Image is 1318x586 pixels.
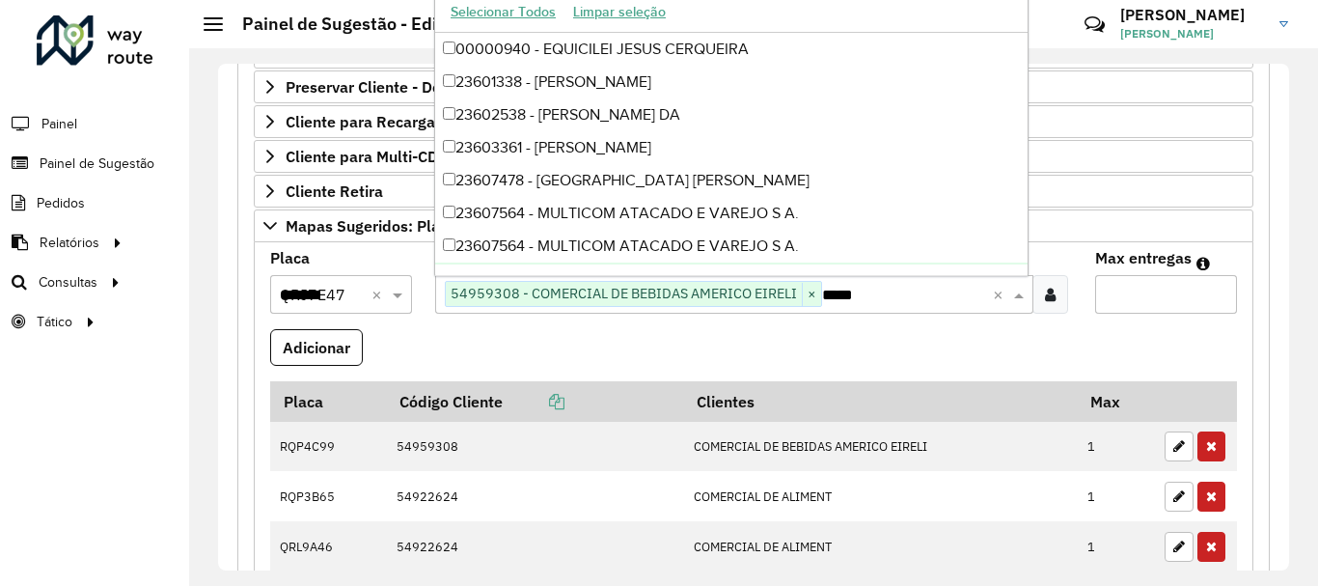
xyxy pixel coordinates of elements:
td: 1 [1078,521,1155,572]
div: 23603361 - [PERSON_NAME] [435,131,1028,164]
th: Placa [270,381,386,422]
div: 00000940 - EQUICILEI JESUS CERQUEIRA [435,33,1028,66]
span: Painel de Sugestão [40,153,154,174]
a: Preservar Cliente - Devem ficar no buffer, não roteirizar [254,70,1253,103]
td: 1 [1078,471,1155,521]
span: 54959308 - COMERCIAL DE BEBIDAS AMERICO EIRELI [446,282,802,305]
label: Placa [270,246,310,269]
td: 54922624 [386,471,683,521]
td: COMERCIAL DE BEBIDAS AMERICO EIRELI [683,422,1077,472]
span: Clear all [371,283,388,306]
div: 23602538 - [PERSON_NAME] DA [435,98,1028,131]
a: Cliente Retira [254,175,1253,208]
span: Pedidos [37,193,85,213]
span: Relatórios [40,233,99,253]
span: Cliente para Recarga [286,114,435,129]
th: Clientes [683,381,1077,422]
span: × [802,283,821,306]
em: Máximo de clientes que serão colocados na mesma rota com os clientes informados [1196,256,1210,271]
a: Cliente para Recarga [254,105,1253,138]
td: 1 [1078,422,1155,472]
span: Cliente Retira [286,183,383,199]
a: Cliente para Multi-CDD/Internalização [254,140,1253,173]
span: Tático [37,312,72,332]
h2: Painel de Sugestão - Editar registro [223,14,527,35]
div: 23607564 - MULTICOM ATACADO E VAREJO S A. [435,197,1028,230]
td: QRL9A46 [270,521,386,572]
span: Preservar Cliente - Devem ficar no buffer, não roteirizar [286,79,678,95]
h3: [PERSON_NAME] [1120,6,1265,24]
div: 23607719 - SENDAS DISTRIBUIDORA S A [435,263,1028,295]
td: 54922624 [386,521,683,572]
th: Max [1078,381,1155,422]
span: Painel [41,114,77,134]
span: Mapas Sugeridos: Placa-Cliente [286,218,512,234]
a: Contato Rápido [1074,4,1115,45]
span: Cliente para Multi-CDD/Internalização [286,149,558,164]
div: 23607564 - MULTICOM ATACADO E VAREJO S A. [435,230,1028,263]
th: Código Cliente [386,381,683,422]
label: Max entregas [1095,246,1192,269]
td: RQP3B65 [270,471,386,521]
div: 23601338 - [PERSON_NAME] [435,66,1028,98]
a: Copiar [503,392,564,411]
td: COMERCIAL DE ALIMENT [683,471,1077,521]
span: Consultas [39,272,97,293]
td: COMERCIAL DE ALIMENT [683,521,1077,572]
a: Mapas Sugeridos: Placa-Cliente [254,209,1253,242]
div: 23607478 - [GEOGRAPHIC_DATA] [PERSON_NAME] [435,164,1028,197]
td: 54959308 [386,422,683,472]
button: Adicionar [270,329,363,366]
span: Clear all [993,283,1009,306]
td: RQP4C99 [270,422,386,472]
span: [PERSON_NAME] [1120,25,1265,42]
